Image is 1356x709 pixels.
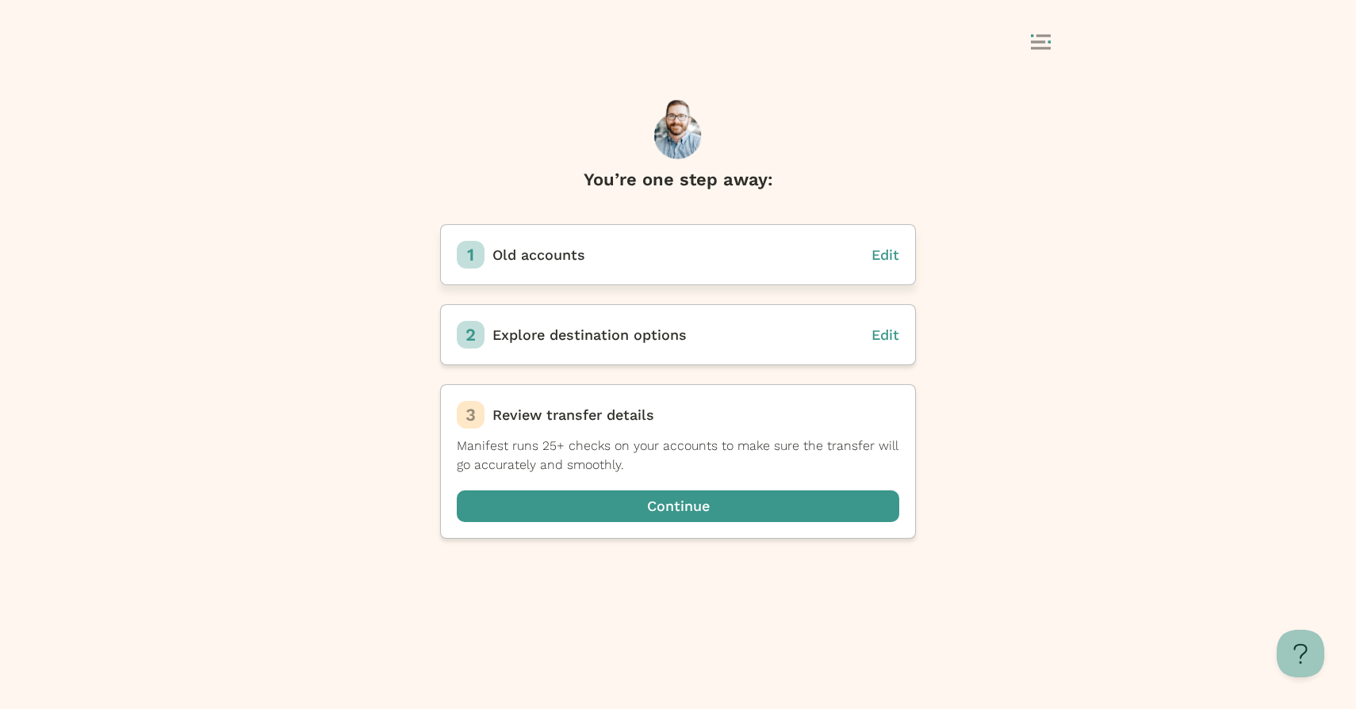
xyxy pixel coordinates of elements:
span: Edit [871,326,899,343]
span: Review transfer details [492,406,654,423]
iframe: Help Scout Beacon - Open [1277,630,1324,677]
span: Old accounts [492,246,585,263]
p: 1 [467,242,474,268]
span: Explore destination options [492,326,687,343]
h1: You’re one step away: [584,167,773,192]
p: 2 [465,322,476,348]
button: Continue [457,490,899,522]
span: Edit [871,246,899,263]
p: Manifest runs 25+ checks on your accounts to make sure the transfer will go accurately and smoothly. [457,436,899,475]
img: Henry [654,100,701,159]
p: 3 [465,402,476,428]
